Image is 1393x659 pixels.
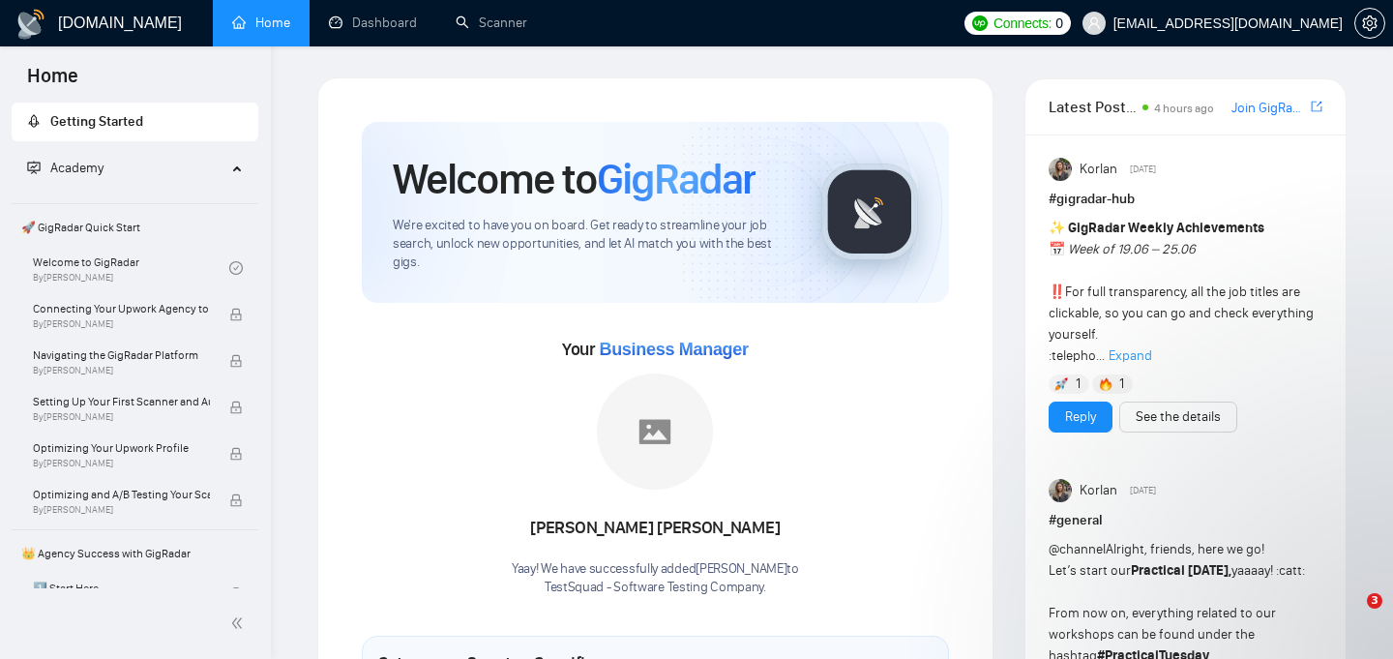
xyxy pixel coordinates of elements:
[50,113,143,130] span: Getting Started
[1080,159,1117,180] span: Korlan
[562,339,749,360] span: Your
[12,103,258,141] li: Getting Started
[33,438,210,458] span: Optimizing Your Upwork Profile
[12,62,94,103] span: Home
[229,494,243,507] span: lock
[597,374,713,490] img: placeholder.png
[232,15,290,31] a: homeHome
[1136,406,1221,428] a: See the details
[1354,15,1385,31] a: setting
[1068,241,1196,257] em: Week of 19.06 – 25.06
[33,485,210,504] span: Optimizing and A/B Testing Your Scanner for Better Results
[229,354,243,368] span: lock
[1065,406,1096,428] a: Reply
[14,534,256,573] span: 👑 Agency Success with GigRadar
[229,587,243,601] span: check-circle
[15,9,46,40] img: logo
[33,247,229,289] a: Welcome to GigRadarBy[PERSON_NAME]
[1055,13,1063,34] span: 0
[27,161,41,174] span: fund-projection-screen
[33,318,210,330] span: By [PERSON_NAME]
[33,345,210,365] span: Navigating the GigRadar Platform
[33,299,210,318] span: Connecting Your Upwork Agency to GigRadar
[456,15,527,31] a: searchScanner
[1367,593,1382,609] span: 3
[50,160,104,176] span: Academy
[33,458,210,469] span: By [PERSON_NAME]
[1049,220,1314,364] span: For full transparency, all the job titles are clickable, so you can go and check everything yours...
[1311,99,1322,114] span: export
[1049,220,1065,236] span: ✨
[1049,189,1322,210] h1: # gigradar-hub
[597,153,756,205] span: GigRadar
[1049,284,1065,300] span: ‼️
[1087,16,1101,30] span: user
[1076,374,1081,394] span: 1
[230,614,250,633] span: double-left
[393,217,790,272] span: We're excited to have you on board. Get ready to streamline your job search, unlock new opportuni...
[512,560,799,597] div: Yaay! We have successfully added [PERSON_NAME] to
[33,411,210,423] span: By [PERSON_NAME]
[229,308,243,321] span: lock
[329,15,417,31] a: dashboardDashboard
[599,340,748,359] span: Business Manager
[1068,220,1264,236] strong: GigRadar Weekly Achievements
[1154,102,1214,115] span: 4 hours ago
[1054,377,1068,391] img: 🚀
[1049,95,1137,119] span: Latest Posts from the GigRadar Community
[1119,402,1237,433] button: See the details
[993,13,1052,34] span: Connects:
[1119,374,1124,394] span: 1
[1327,593,1374,640] iframe: Intercom live chat
[393,153,756,205] h1: Welcome to
[229,261,243,275] span: check-circle
[1109,347,1152,364] span: Expand
[1049,241,1065,257] span: 📅
[33,392,210,411] span: Setting Up Your First Scanner and Auto-Bidder
[1049,402,1112,433] button: Reply
[1130,161,1156,178] span: [DATE]
[821,164,918,260] img: gigradar-logo.png
[27,114,41,128] span: rocket
[27,160,104,176] span: Academy
[1354,8,1385,39] button: setting
[1099,377,1112,391] img: 🔥
[1049,158,1072,181] img: Korlan
[1231,98,1307,119] a: Join GigRadar Slack Community
[972,15,988,31] img: upwork-logo.png
[14,208,256,247] span: 🚀 GigRadar Quick Start
[33,365,210,376] span: By [PERSON_NAME]
[33,573,229,615] a: 1️⃣ Start Here
[512,512,799,545] div: [PERSON_NAME] [PERSON_NAME]
[229,447,243,461] span: lock
[229,401,243,414] span: lock
[33,504,210,516] span: By [PERSON_NAME]
[1355,15,1384,31] span: setting
[512,579,799,597] p: TestSquad - Software Testing Company .
[1311,98,1322,116] a: export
